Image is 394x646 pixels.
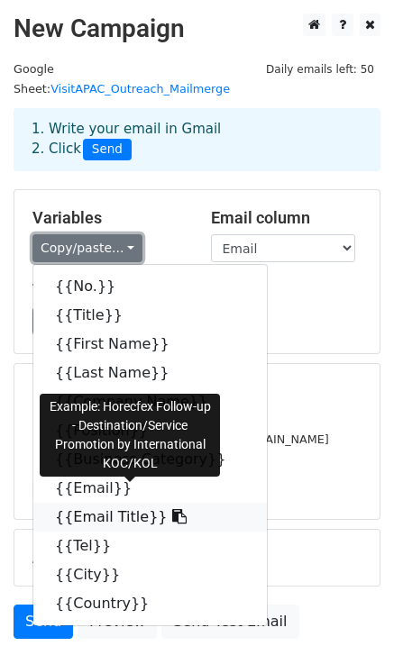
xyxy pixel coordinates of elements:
a: {{Country}} [33,589,267,618]
a: {{First Name}} [33,330,267,359]
a: {{Email}} [33,474,267,503]
a: {{Email Title}} [33,503,267,532]
h5: Email column [211,208,362,228]
a: {{Last Name}} [33,359,267,387]
iframe: Chat Widget [304,560,394,646]
h2: New Campaign [14,14,380,44]
small: [PERSON_NAME][EMAIL_ADDRESS][DOMAIN_NAME] [32,432,329,446]
a: {{City}} [33,560,267,589]
h5: Variables [32,208,184,228]
small: Google Sheet: [14,62,230,96]
a: {{Position}} [33,416,267,445]
a: Copy/paste... [32,234,142,262]
a: {{No.}} [33,272,267,301]
a: Send [14,605,73,639]
div: 1. Write your email in Gmail 2. Click [18,119,376,160]
a: VisitAPAC_Outreach_Mailmerge [50,82,230,96]
span: Daily emails left: 50 [260,59,380,79]
span: Send [83,139,132,160]
a: {{Business Category}} [33,445,267,474]
a: {{Tel}} [33,532,267,560]
a: Daily emails left: 50 [260,62,380,76]
a: {{Title}} [33,301,267,330]
a: {{Company Name}} [33,387,267,416]
div: Example: Horecfex Follow-up - Destination/Service Promotion by International KOC/KOL [40,394,220,477]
